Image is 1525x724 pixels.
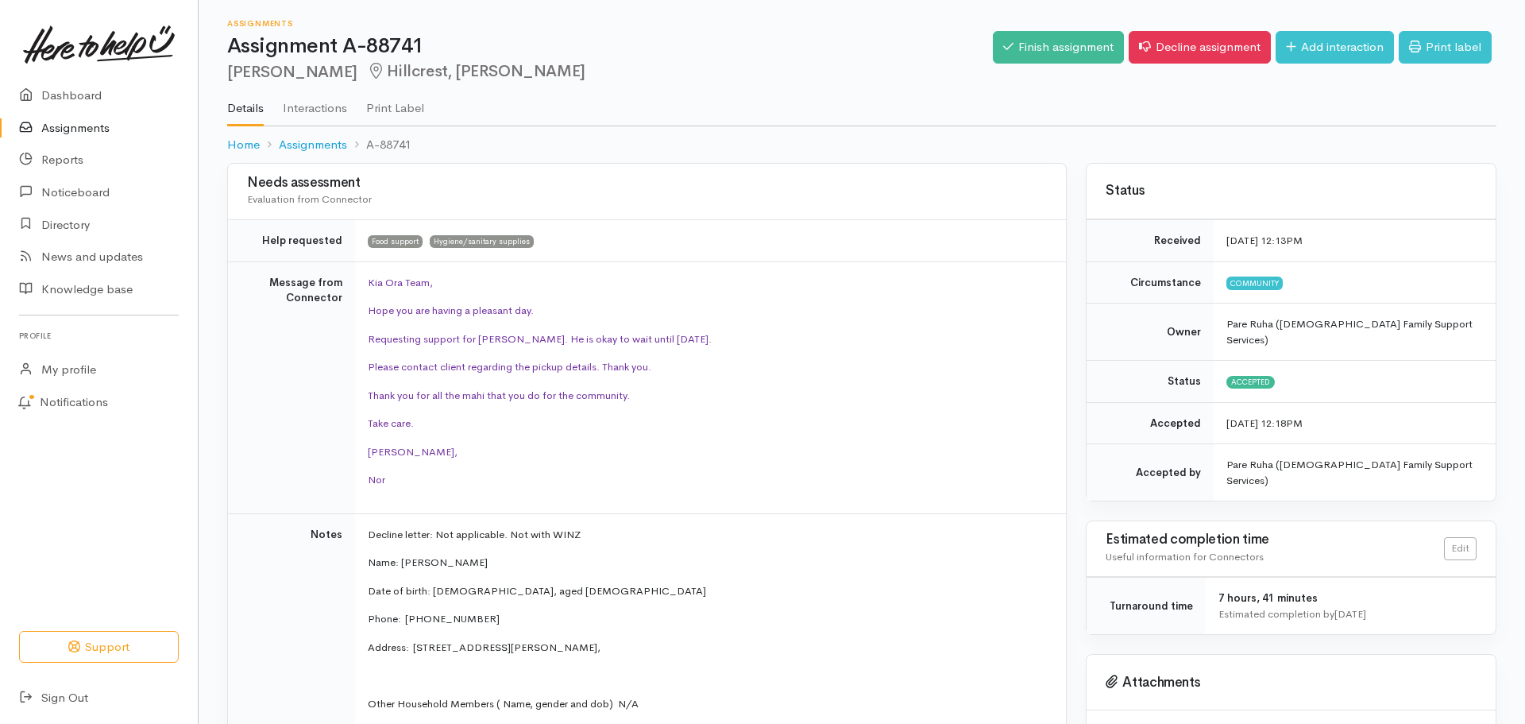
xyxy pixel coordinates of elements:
h3: Estimated completion time [1106,532,1444,548]
font: Kia Ora Team, [368,276,433,289]
span: Hillcrest, [PERSON_NAME] [367,61,585,81]
a: Edit [1444,537,1477,560]
h2: [PERSON_NAME] [227,63,993,81]
div: Estimated completion by [1218,606,1477,622]
td: Owner [1087,304,1214,361]
span: Hope you are having a pleasant day. [368,304,534,317]
span: Please contact client regarding the pickup details. Thank you. [368,360,651,374]
span: 7 hours, 41 minutes [1218,591,1318,605]
span: Accepted [1226,376,1275,389]
h1: Assignment A-88741 [227,35,993,58]
td: Received [1087,220,1214,262]
span: [PERSON_NAME], [368,445,457,459]
h6: Profile [19,325,179,347]
span: Thank you for all the mahi that you do for the community. [368,389,630,402]
h3: Attachments [1106,675,1477,691]
h3: Needs assessment [247,176,1047,191]
span: Food support [368,235,423,248]
nav: breadcrumb [227,126,1496,164]
td: Pare Ruha ([DEMOGRAPHIC_DATA] Family Support Services) [1214,444,1496,501]
li: A-88741 [347,136,411,154]
span: Take care. [368,416,414,430]
span: Address: [STREET_ADDRESS][PERSON_NAME], [368,641,600,654]
span: Community [1226,277,1283,289]
p: Decline letter: Not applicable. Not with WINZ [368,527,1047,543]
span: Pare Ruha ([DEMOGRAPHIC_DATA] Family Support Services) [1226,317,1473,347]
a: Print label [1399,31,1492,64]
td: Message from Connector [228,261,355,513]
td: Help requested [228,220,355,262]
time: [DATE] 12:18PM [1226,416,1303,430]
span: Date of birth: [DEMOGRAPHIC_DATA], aged [DEMOGRAPHIC_DATA] [368,584,706,598]
span: Evaluation from Connector [247,192,372,206]
td: Accepted [1087,402,1214,444]
a: Add interaction [1276,31,1394,64]
a: Decline assignment [1129,31,1271,64]
td: Circumstance [1087,261,1214,304]
a: Details [227,80,264,126]
span: Useful information for Connectors [1106,550,1264,563]
a: Home [227,136,260,154]
time: [DATE] [1334,607,1366,621]
span: Nor [368,473,385,486]
span: Requesting support for [PERSON_NAME]. He is okay to wait until [DATE]. [368,332,712,346]
a: Finish assignment [993,31,1124,64]
a: Print Label [366,80,424,125]
a: Assignments [279,136,347,154]
h3: Status [1106,184,1477,199]
button: Support [19,631,179,664]
time: [DATE] 12:13PM [1226,234,1303,247]
span: Phone: [PHONE_NUMBER] [368,612,500,625]
td: Accepted by [1087,444,1214,501]
p: Name: [PERSON_NAME] [368,555,1047,571]
a: Interactions [283,80,347,125]
h6: Assignments [227,19,993,28]
td: Turnaround time [1087,578,1206,635]
td: Status [1087,361,1214,403]
span: Hygiene/sanitary supplies [430,235,534,248]
span: Other Household Members ( Name, gender and dob) N/A [368,697,639,710]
